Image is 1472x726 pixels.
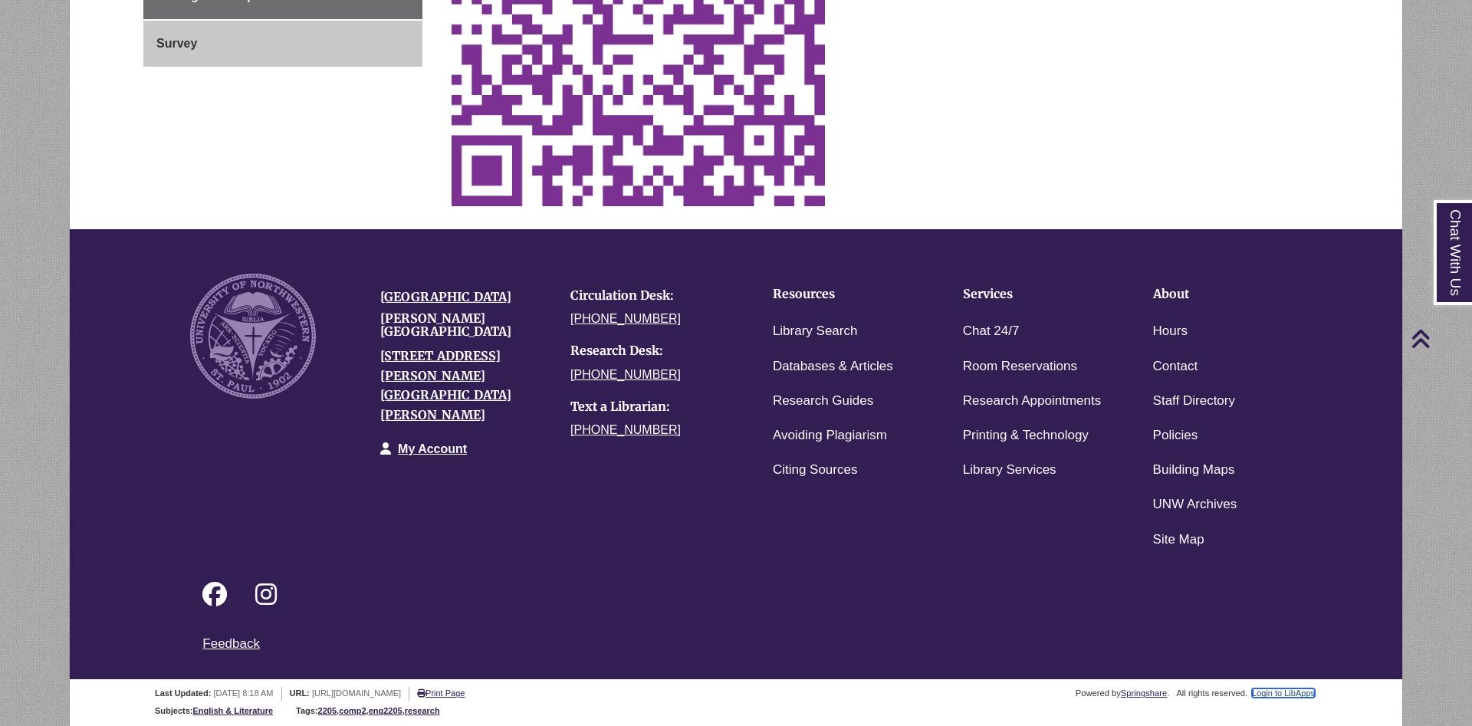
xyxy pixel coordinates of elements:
div: All rights reserved. [1174,688,1250,698]
a: Policies [1153,425,1198,447]
a: Chat 24/7 [963,320,1020,343]
span: , , , [318,706,440,715]
i: Follow on Instagram [255,582,277,606]
a: Building Maps [1153,459,1235,481]
span: [URL][DOMAIN_NAME] [312,688,401,698]
a: Back to Top [1411,328,1468,349]
a: Room Reservations [963,356,1077,378]
a: Citing Sources [773,459,858,481]
a: 2205 [318,706,337,715]
h4: Circulation Desk: [570,289,738,303]
a: My Account [398,442,467,455]
a: Databases & Articles [773,356,893,378]
a: [GEOGRAPHIC_DATA] [380,289,511,304]
a: Feedback [202,636,260,651]
h4: About [1153,287,1296,301]
a: Login to LibApps [1252,688,1315,698]
i: Follow on Facebook [202,582,227,606]
a: Library Search [773,320,858,343]
a: Survey [143,21,422,67]
a: Contact [1153,356,1198,378]
span: Tags: [296,706,318,715]
a: Site Map [1153,529,1204,551]
h4: [PERSON_NAME][GEOGRAPHIC_DATA] [380,312,547,339]
a: Research Guides [773,390,873,412]
h4: Research Desk: [570,344,738,358]
img: UNW seal [190,274,315,399]
span: URL: [290,688,310,698]
h4: Text a Librarian: [570,400,738,414]
h4: Services [963,287,1106,301]
a: [PHONE_NUMBER] [570,423,681,436]
a: research [405,706,440,715]
a: Print Page [417,688,465,698]
a: English & Literature [193,706,274,715]
a: [STREET_ADDRESS][PERSON_NAME][GEOGRAPHIC_DATA][PERSON_NAME] [380,348,511,422]
a: [PHONE_NUMBER] [570,368,681,381]
span: Subjects: [155,706,193,715]
a: eng2205 [369,706,402,715]
span: [DATE] 8:18 AM [213,688,273,698]
div: Powered by . [1073,688,1172,698]
span: Survey [156,37,197,50]
a: Staff Directory [1153,390,1235,412]
a: [PHONE_NUMBER] [570,312,681,325]
a: Springshare [1121,688,1167,698]
a: Library Services [963,459,1056,481]
a: UNW Archives [1153,494,1237,516]
a: Hours [1153,320,1188,343]
i: Print Page [417,689,426,698]
a: Research Appointments [963,390,1102,412]
span: Last Updated: [155,688,211,698]
h4: Resources [773,287,915,301]
a: Avoiding Plagiarism [773,425,887,447]
a: comp2 [339,706,366,715]
a: Printing & Technology [963,425,1089,447]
